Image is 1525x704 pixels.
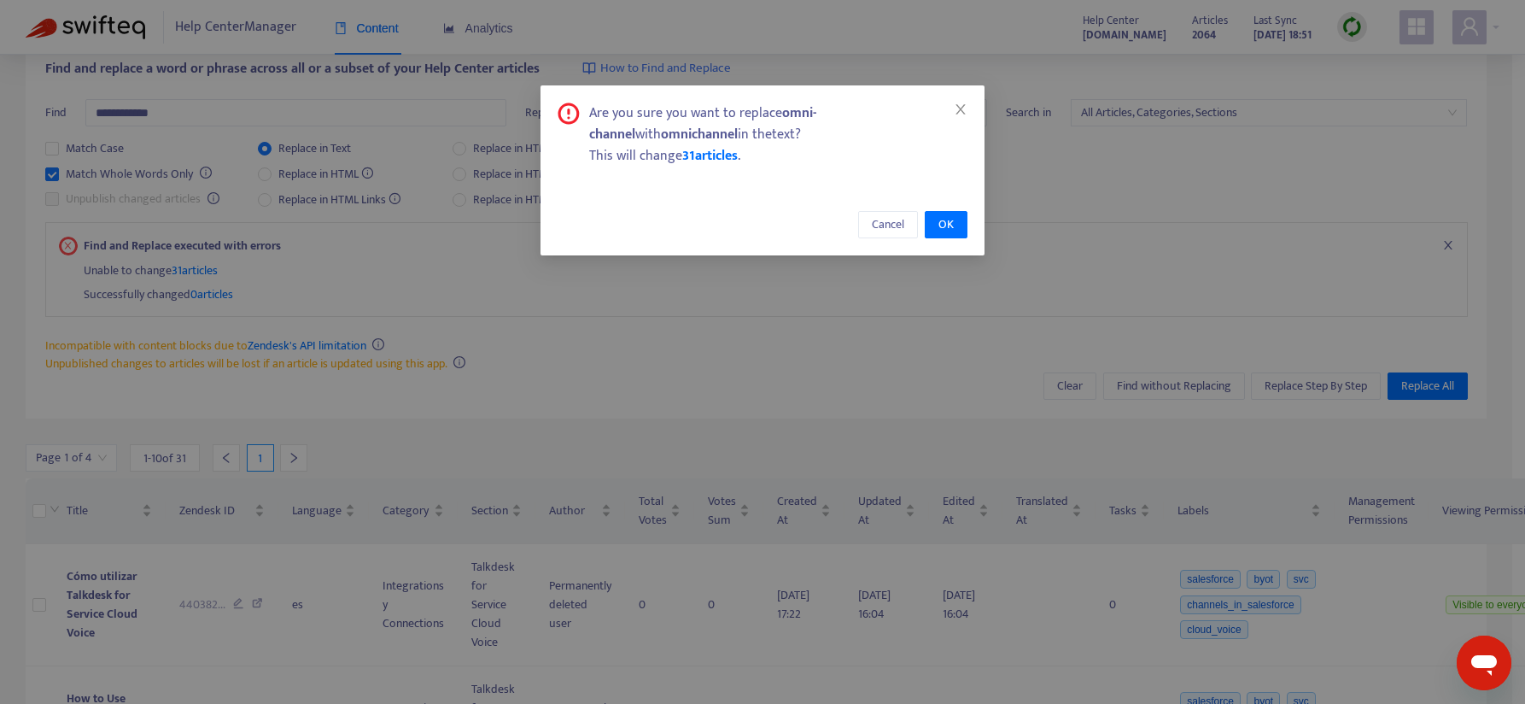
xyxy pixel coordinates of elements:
[1457,636,1511,690] iframe: Button to launch messaging window
[872,215,904,234] span: Cancel
[589,103,967,145] div: Are you sure you want to replace with in the text ?
[954,103,967,116] span: close
[938,215,954,234] span: OK
[589,102,816,146] b: omni-channel
[925,211,967,238] button: OK
[951,100,970,119] button: Close
[661,123,738,146] b: omnichannel
[589,145,967,167] div: This will change .
[682,144,738,167] span: 31 articles
[858,211,918,238] button: Cancel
